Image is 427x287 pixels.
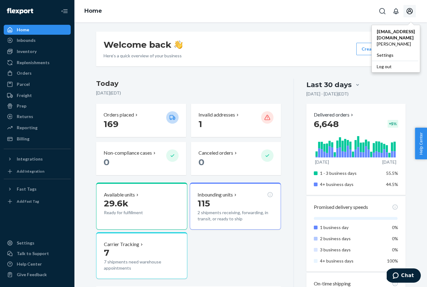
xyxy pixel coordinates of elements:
[17,125,38,131] div: Reporting
[372,61,418,72] button: Log out
[306,91,349,97] p: [DATE] - [DATE] ( EDT )
[314,111,354,118] button: Delivered orders
[198,119,202,129] span: 1
[320,236,381,242] p: 2 business days
[190,183,281,230] button: Inbounding units1152 shipments receiving, forwarding, in transit, or ready to ship
[314,119,339,129] span: 6,648
[17,156,43,162] div: Integrations
[104,191,135,198] p: Available units
[96,142,186,175] button: Non-compliance cases 0
[320,181,381,188] p: 4+ business days
[314,204,368,211] p: Promised delivery speeds
[104,259,180,271] p: 7 shipments need warehouse appointments
[372,26,420,50] a: [EMAIL_ADDRESS][DOMAIN_NAME][PERSON_NAME]
[4,196,71,206] a: Add Fast Tag
[4,123,71,133] a: Reporting
[4,238,71,248] a: Settings
[390,5,402,17] button: Open notifications
[392,247,398,252] span: 0%
[17,272,47,278] div: Give Feedback
[17,169,44,174] div: Add Integration
[4,184,71,194] button: Fast Tags
[104,119,118,129] span: 169
[17,60,50,66] div: Replenishments
[17,92,32,99] div: Freight
[392,225,398,230] span: 0%
[4,68,71,78] a: Orders
[58,5,71,17] button: Close Navigation
[104,198,128,209] span: 29.6k
[377,41,415,47] span: [PERSON_NAME]
[4,91,71,100] a: Freight
[372,50,420,61] a: Settings
[191,142,281,175] button: Canceled orders 0
[403,5,416,17] button: Open account menu
[4,270,71,280] button: Give Feedback
[320,258,381,264] p: 4+ business days
[96,90,281,96] p: [DATE] ( EDT )
[104,157,109,167] span: 0
[4,101,71,111] a: Prep
[7,8,33,14] img: Flexport logo
[84,7,102,14] a: Home
[17,103,26,109] div: Prep
[104,241,139,248] p: Carrier Tracking
[104,111,134,118] p: Orders placed
[320,170,381,176] p: 1 - 3 business days
[198,210,273,222] p: 2 shipments receiving, forwarding, in transit, or ready to ship
[320,224,381,231] p: 1 business day
[386,182,398,187] span: 44.5%
[17,199,39,204] div: Add Fast Tag
[104,247,109,258] span: 7
[320,247,381,253] p: 3 business days
[4,46,71,56] a: Inventory
[4,259,71,269] a: Help Center
[17,81,30,87] div: Parcel
[4,35,71,45] a: Inbounds
[17,250,49,257] div: Talk to Support
[306,80,352,90] div: Last 30 days
[17,240,34,246] div: Settings
[4,166,71,176] a: Add Integration
[96,104,186,137] button: Orders placed 169
[96,79,281,89] h3: Today
[4,112,71,121] a: Returns
[4,58,71,68] a: Replenishments
[17,37,36,43] div: Inbounds
[376,5,389,17] button: Open Search Box
[198,198,210,209] span: 115
[415,128,427,159] button: Help Center
[17,186,37,192] div: Fast Tags
[387,258,398,263] span: 100%
[17,136,29,142] div: Billing
[198,191,233,198] p: Inbounding units
[198,111,235,118] p: Invalid addresses
[4,249,71,258] button: Talk to Support
[392,236,398,241] span: 0%
[4,79,71,89] a: Parcel
[104,210,161,216] p: Ready for fulfillment
[315,159,329,165] p: [DATE]
[104,149,152,157] p: Non-compliance cases
[17,113,33,120] div: Returns
[174,40,183,49] img: hand-wave emoji
[17,48,37,55] div: Inventory
[388,120,398,128] div: + 5 %
[356,43,398,55] button: Create new
[382,159,396,165] p: [DATE]
[377,29,415,41] span: [EMAIL_ADDRESS][DOMAIN_NAME]
[4,134,71,144] a: Billing
[96,183,187,230] button: Available units29.6kReady for fulfillment
[191,104,281,137] button: Invalid addresses 1
[17,70,32,76] div: Orders
[386,170,398,176] span: 55.5%
[17,261,42,267] div: Help Center
[387,268,421,284] iframe: Opens a widget where you can chat to one of our agents
[198,157,204,167] span: 0
[104,39,183,50] h1: Welcome back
